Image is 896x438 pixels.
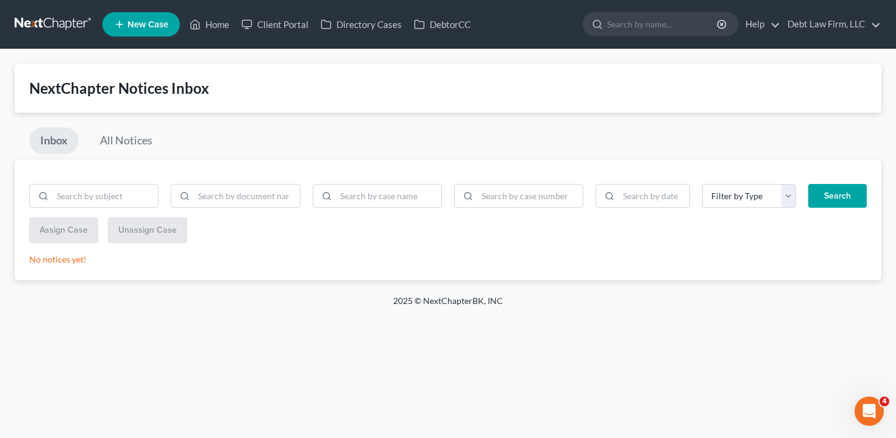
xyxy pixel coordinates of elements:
[29,79,867,98] div: NextChapter Notices Inbox
[29,253,867,266] p: No notices yet!
[101,295,795,317] div: 2025 © NextChapterBK, INC
[855,397,884,426] iframe: Intercom live chat
[477,185,583,208] input: Search by case number
[315,13,408,35] a: Directory Cases
[739,13,780,35] a: Help
[619,185,689,208] input: Search by date
[808,184,867,208] button: Search
[183,13,235,35] a: Home
[607,13,719,35] input: Search by name...
[89,127,163,154] a: All Notices
[29,127,79,154] a: Inbox
[781,13,881,35] a: Debt Law Firm, LLC
[336,185,441,208] input: Search by case name
[127,20,168,29] span: New Case
[408,13,477,35] a: DebtorCC
[194,185,299,208] input: Search by document name
[235,13,315,35] a: Client Portal
[880,397,889,406] span: 4
[52,185,158,208] input: Search by subject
